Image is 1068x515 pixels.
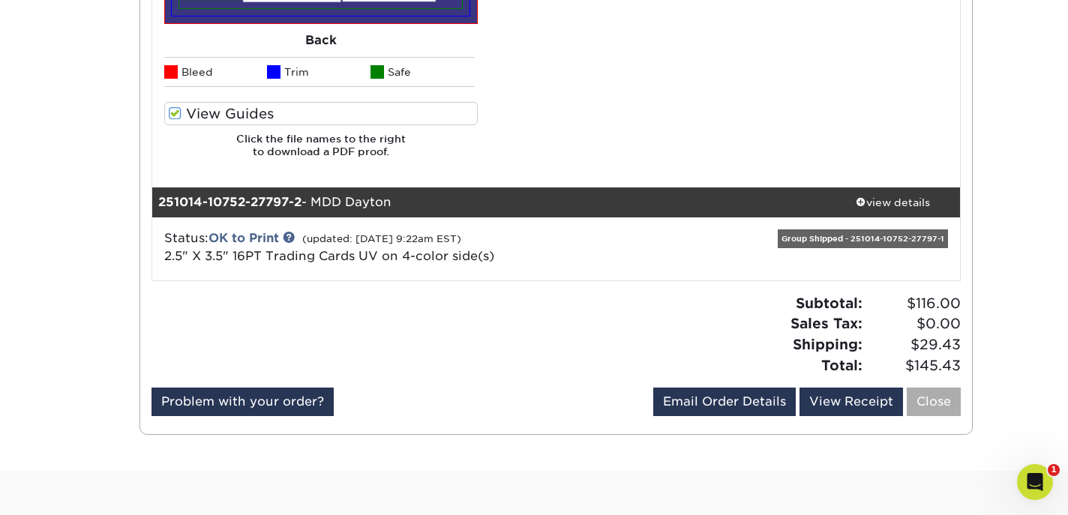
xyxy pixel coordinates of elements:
a: Problem with your order? [151,388,334,416]
a: OK to Print [208,231,279,245]
a: 2.5" X 3.5" 16PT Trading Cards UV on 4-color side(s) [164,249,494,263]
div: view details [825,195,960,210]
label: View Guides [164,102,478,125]
a: View Receipt [799,388,903,416]
iframe: Intercom live chat [1017,464,1053,500]
div: Back [164,24,478,57]
span: $145.43 [867,355,961,376]
a: Close [907,388,961,416]
small: (updated: [DATE] 9:22am EST) [302,233,461,244]
span: $116.00 [867,293,961,314]
div: - MDD Dayton [152,187,826,217]
strong: Subtotal: [796,295,862,311]
a: Email Order Details [653,388,796,416]
li: Trim [267,57,370,87]
strong: 251014-10752-27797-2 [158,195,301,209]
strong: Shipping: [793,336,862,352]
span: $29.43 [867,334,961,355]
li: Safe [370,57,474,87]
strong: Sales Tax: [790,315,862,331]
a: view details [825,187,960,217]
span: 1 [1048,464,1060,476]
li: Bleed [164,57,268,87]
span: $0.00 [867,313,961,334]
div: Group Shipped - 251014-10752-27797-1 [778,229,948,248]
h6: Click the file names to the right to download a PDF proof. [164,133,478,169]
div: Status: [153,229,691,265]
strong: Total: [821,357,862,373]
